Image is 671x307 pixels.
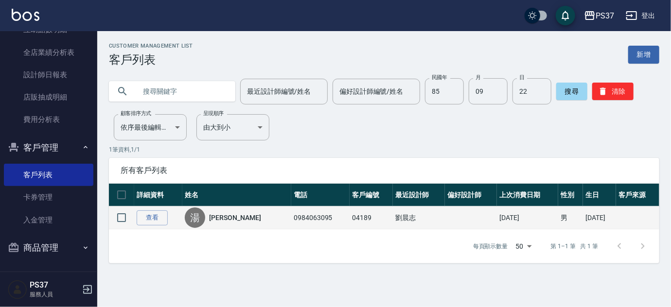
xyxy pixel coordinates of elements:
h5: PS37 [30,280,79,290]
p: 每頁顯示數量 [473,242,508,251]
button: 商品管理 [4,235,93,260]
th: 姓名 [182,184,291,206]
label: 顧客排序方式 [121,110,151,117]
p: 1 筆資料, 1 / 1 [109,145,659,154]
td: [DATE] [497,206,558,229]
label: 日 [519,74,524,81]
img: Person [8,280,27,299]
a: 卡券管理 [4,186,93,208]
th: 生日 [583,184,616,206]
label: 呈現順序 [203,110,224,117]
h2: Customer Management List [109,43,193,49]
a: 設計師日報表 [4,64,93,86]
a: 新增 [628,46,659,64]
p: 第 1–1 筆 共 1 筆 [551,242,598,251]
a: 查看 [137,210,168,225]
input: 搜尋關鍵字 [136,78,228,104]
h3: 客戶列表 [109,53,193,67]
th: 電話 [291,184,350,206]
div: 依序最後編輯時間 [114,114,187,140]
button: 客戶管理 [4,135,93,160]
img: Logo [12,9,39,21]
th: 詳細資料 [134,184,182,206]
label: 月 [476,74,480,81]
div: PS37 [596,10,614,22]
th: 客戶來源 [616,184,659,206]
th: 上次消費日期 [497,184,558,206]
td: 0984063095 [291,206,350,229]
a: 客戶列表 [4,164,93,186]
th: 客戶編號 [350,184,392,206]
label: 民國年 [432,74,447,81]
a: 店販抽成明細 [4,86,93,108]
button: 登出 [622,7,659,25]
p: 服務人員 [30,290,79,299]
a: [PERSON_NAME] [209,213,261,222]
div: 湯 [185,207,205,228]
th: 性別 [558,184,583,206]
td: 04189 [350,206,392,229]
button: save [556,6,575,25]
span: 所有客戶列表 [121,166,648,175]
a: 入金管理 [4,209,93,231]
button: 搜尋 [556,83,587,100]
a: 全店業績分析表 [4,41,93,64]
button: PS37 [580,6,618,26]
th: 最近設計師 [393,184,445,206]
td: 劉晨志 [393,206,445,229]
td: [DATE] [583,206,616,229]
a: 費用分析表 [4,108,93,131]
button: 清除 [592,83,634,100]
div: 50 [512,233,535,259]
th: 偏好設計師 [445,184,497,206]
div: 由大到小 [196,114,269,140]
td: 男 [558,206,583,229]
